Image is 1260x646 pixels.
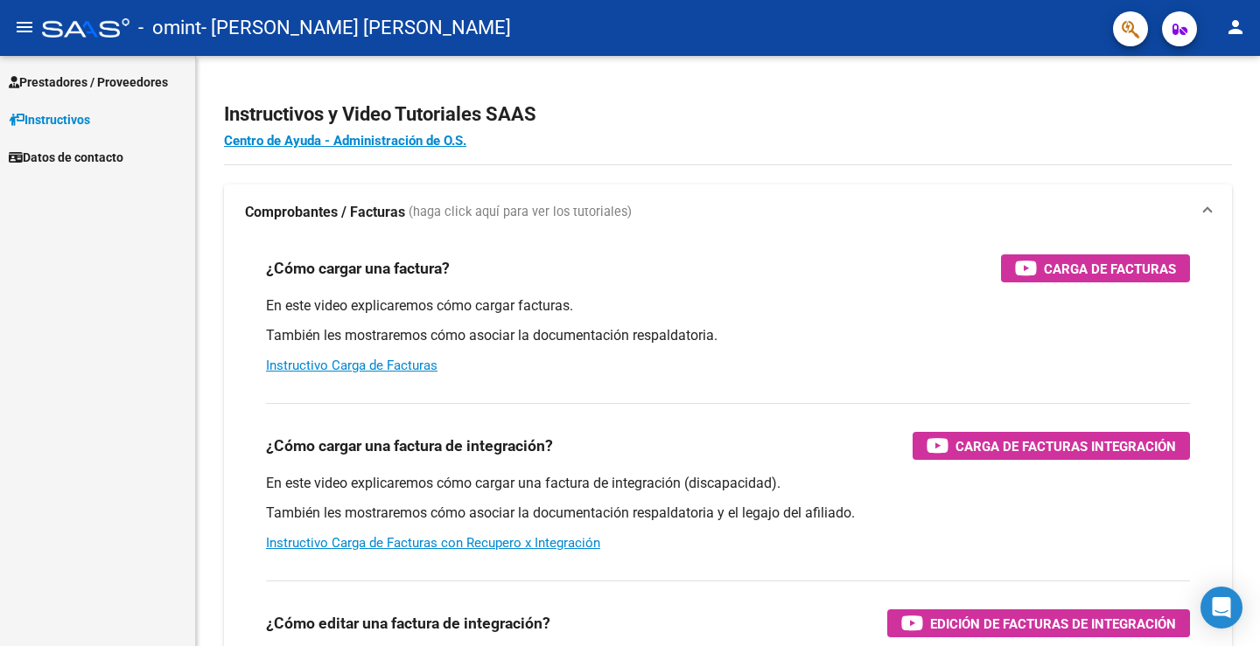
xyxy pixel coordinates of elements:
[1001,254,1190,282] button: Carga de Facturas
[14,17,35,38] mat-icon: menu
[266,611,550,636] h3: ¿Cómo editar una factura de integración?
[1044,258,1176,280] span: Carga de Facturas
[224,133,466,149] a: Centro de Ayuda - Administración de O.S.
[1225,17,1246,38] mat-icon: person
[266,535,600,551] a: Instructivo Carga de Facturas con Recupero x Integración
[913,432,1190,460] button: Carga de Facturas Integración
[9,73,168,92] span: Prestadores / Proveedores
[138,9,201,47] span: - omint
[201,9,511,47] span: - [PERSON_NAME] [PERSON_NAME]
[887,609,1190,637] button: Edición de Facturas de integración
[9,110,90,129] span: Instructivos
[266,358,437,373] a: Instructivo Carga de Facturas
[930,613,1176,635] span: Edición de Facturas de integración
[224,184,1232,240] mat-expansion-panel-header: Comprobantes / Facturas (haga click aquí para ver los tutoriales)
[1200,587,1242,629] div: Open Intercom Messenger
[266,504,1190,523] p: También les mostraremos cómo asociar la documentación respaldatoria y el legajo del afiliado.
[409,203,632,222] span: (haga click aquí para ver los tutoriales)
[245,203,405,222] strong: Comprobantes / Facturas
[266,434,553,458] h3: ¿Cómo cargar una factura de integración?
[266,256,450,281] h3: ¿Cómo cargar una factura?
[955,435,1176,457] span: Carga de Facturas Integración
[266,326,1190,345] p: También les mostraremos cómo asociar la documentación respaldatoria.
[266,474,1190,493] p: En este video explicaremos cómo cargar una factura de integración (discapacidad).
[266,296,1190,316] p: En este video explicaremos cómo cargar facturas.
[9,148,123,167] span: Datos de contacto
[224,98,1232,131] h2: Instructivos y Video Tutoriales SAAS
